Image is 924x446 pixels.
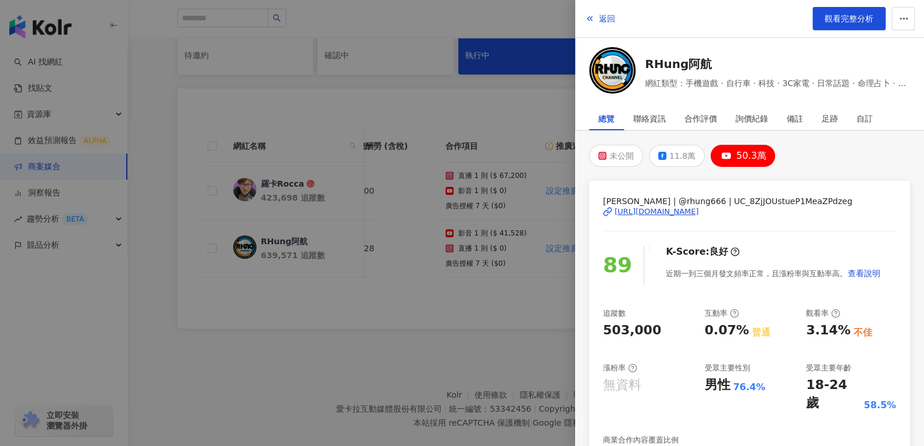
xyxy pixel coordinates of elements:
[603,195,896,208] span: [PERSON_NAME] | @rhung666 | UC_8ZjJOUstueP1MeaZPdzeg
[666,245,740,258] div: K-Score :
[705,376,730,394] div: 男性
[812,7,886,30] a: 觀看完整分析
[825,14,873,23] span: 觀看完整分析
[752,326,770,339] div: 普通
[603,308,626,319] div: 追蹤數
[645,77,910,90] span: 網紅類型：手機遊戲 · 自行車 · 科技 · 3C家電 · 日常話題 · 命理占卜 · 遊戲 · 運動
[584,7,616,30] button: 返回
[806,322,850,340] div: 3.14%
[603,249,632,282] div: 89
[603,206,896,217] a: [URL][DOMAIN_NAME]
[603,435,679,445] div: 商業合作內容覆蓋比例
[589,47,636,98] a: KOL Avatar
[603,363,637,373] div: 漲粉率
[806,376,861,412] div: 18-24 歲
[705,322,749,340] div: 0.07%
[684,107,717,130] div: 合作評價
[787,107,803,130] div: 備註
[589,47,636,94] img: KOL Avatar
[806,308,840,319] div: 觀看率
[822,107,838,130] div: 足跡
[736,107,768,130] div: 詢價紀錄
[645,56,910,72] a: RHung阿航
[857,107,873,130] div: 自訂
[669,148,695,164] div: 11.8萬
[666,262,881,285] div: 近期一到三個月發文頻率正常，且漲粉率與互動率高。
[736,148,766,164] div: 50.3萬
[847,262,881,285] button: 查看說明
[806,363,851,373] div: 受眾主要年齡
[705,363,750,373] div: 受眾主要性別
[615,206,699,217] div: [URL][DOMAIN_NAME]
[609,148,634,164] div: 未公開
[603,322,661,340] div: 503,000
[711,145,775,167] button: 50.3萬
[649,145,705,167] button: 11.8萬
[854,326,872,339] div: 不佳
[589,145,643,167] button: 未公開
[705,308,739,319] div: 互動率
[598,107,615,130] div: 總覽
[599,14,615,23] span: 返回
[864,399,896,412] div: 58.5%
[633,107,666,130] div: 聯絡資訊
[848,269,880,278] span: 查看說明
[709,245,728,258] div: 良好
[733,381,766,394] div: 76.4%
[603,376,641,394] div: 無資料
